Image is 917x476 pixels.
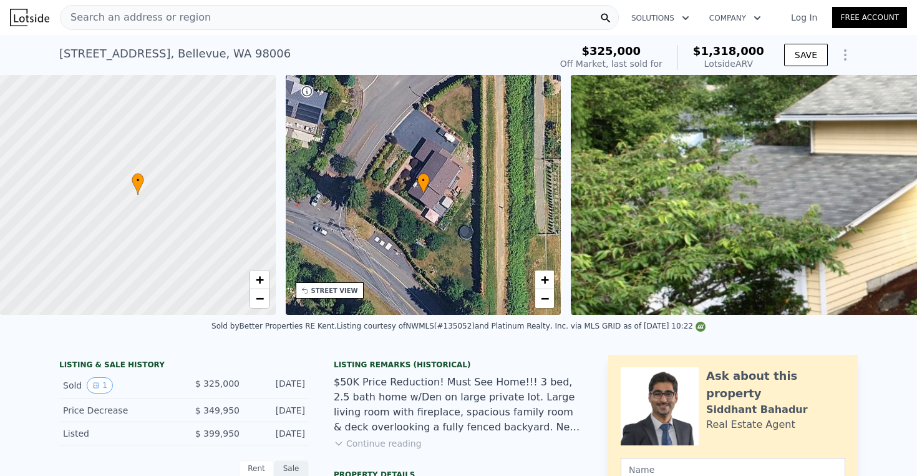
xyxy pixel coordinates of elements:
[250,270,269,289] a: Zoom in
[59,360,309,372] div: LISTING & SALE HISTORY
[833,42,858,67] button: Show Options
[334,360,583,370] div: Listing Remarks (Historical)
[706,367,845,402] div: Ask about this property
[195,405,240,415] span: $ 349,950
[582,44,641,57] span: $325,000
[63,427,174,440] div: Listed
[132,173,144,195] div: •
[706,402,808,417] div: Siddhant Bahadur
[535,289,554,308] a: Zoom out
[255,290,263,306] span: −
[255,272,263,287] span: +
[693,57,764,70] div: Lotside ARV
[693,44,764,57] span: $1,318,000
[334,375,583,435] div: $50K Price Reduction! Must See Home!!! 3 bed, 2.5 bath home w/Den on large private lot. Large liv...
[541,290,549,306] span: −
[832,7,907,28] a: Free Account
[696,322,706,332] img: NWMLS Logo
[621,7,699,29] button: Solutions
[250,427,305,440] div: [DATE]
[211,322,337,330] div: Sold by Better Properties RE Kent .
[59,45,291,62] div: [STREET_ADDRESS] , Bellevue , WA 98006
[784,44,828,66] button: SAVE
[776,11,832,24] a: Log In
[10,9,49,26] img: Lotside
[541,272,549,287] span: +
[334,437,422,450] button: Continue reading
[63,404,174,417] div: Price Decrease
[63,377,174,394] div: Sold
[250,289,269,308] a: Zoom out
[417,173,430,195] div: •
[311,286,358,295] div: STREET VIEW
[195,379,240,389] span: $ 325,000
[706,417,795,432] div: Real Estate Agent
[132,175,144,186] span: •
[560,57,662,70] div: Off Market, last sold for
[699,7,771,29] button: Company
[535,270,554,289] a: Zoom in
[195,429,240,439] span: $ 399,950
[61,10,211,25] span: Search an address or region
[337,322,706,330] div: Listing courtesy of NWMLS (#135052) and Platinum Realty, Inc. via MLS GRID as of [DATE] 10:22
[417,175,430,186] span: •
[250,404,305,417] div: [DATE]
[250,377,305,394] div: [DATE]
[87,377,113,394] button: View historical data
